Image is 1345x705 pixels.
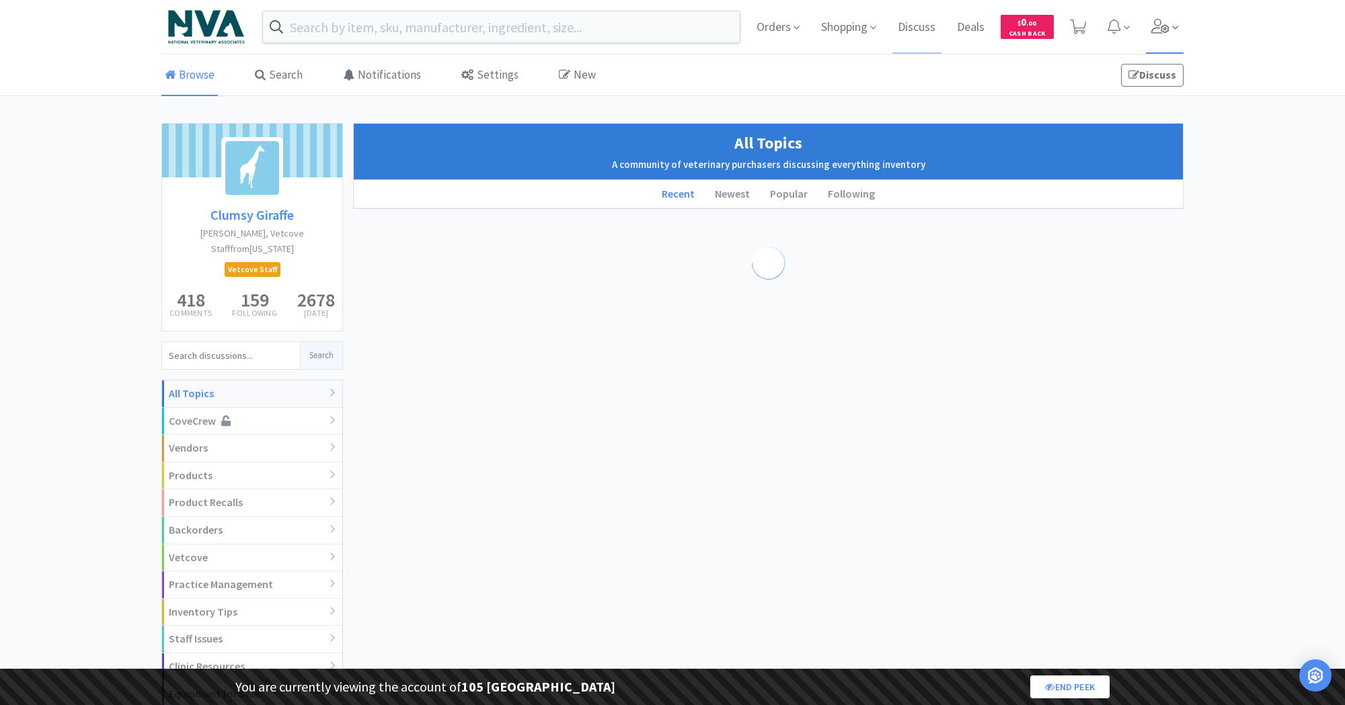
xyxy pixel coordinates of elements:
p: Following [232,309,277,317]
p: You are currently viewing the account of [235,676,615,698]
span: Vetcove Staff [225,263,280,276]
div: Backorders [162,517,342,544]
a: Discuss [892,22,941,34]
h5: 418 [169,290,212,309]
div: Vendors [162,435,342,462]
a: Discuss [1121,64,1184,87]
h5: 2678 [297,290,335,309]
span: . 00 [1026,19,1036,28]
a: End Peek [1030,675,1110,698]
div: Inventory Tips [162,599,342,626]
p: Comments [169,309,212,317]
h2: [PERSON_NAME], Vetcove Staff from [US_STATE] [162,226,342,256]
img: 63c5bf86fc7e40bdb3a5250099754568_2.png [161,3,252,50]
li: Newest [705,180,760,208]
p: [DATE] [297,309,335,317]
div: Clinic Resources [162,653,342,681]
li: Recent [652,180,705,208]
input: Search discussions... [162,342,300,369]
span: $ [1017,19,1021,28]
li: Popular [760,180,818,208]
div: CoveCrew [162,408,342,436]
h2: A community of veterinary purchasers discussing everything inventory [360,157,1176,173]
div: Practice Management [162,571,342,599]
span: 0 [1017,15,1036,28]
div: Open Intercom Messenger [1299,659,1332,692]
a: Browse [161,55,218,96]
a: Clumsy Giraffe [162,204,342,226]
button: Search [300,342,342,369]
li: Following [818,180,885,208]
div: Vetcove [162,544,342,572]
input: Search by item, sku, manufacturer, ingredient, size... [263,11,740,42]
a: $0.00Cash Back [1001,9,1054,45]
span: Cash Back [1009,30,1046,39]
div: Product Recalls [162,489,342,517]
a: Search [252,55,306,96]
div: Products [162,462,342,490]
h1: All Topics [360,130,1176,156]
div: All Topics [162,380,342,408]
a: Notifications [340,55,424,96]
a: Settings [458,55,522,96]
strong: 105 [GEOGRAPHIC_DATA] [461,678,615,695]
a: Deals [952,22,990,34]
a: New [555,55,599,96]
h5: 159 [232,290,277,309]
div: Staff Issues [162,626,342,653]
